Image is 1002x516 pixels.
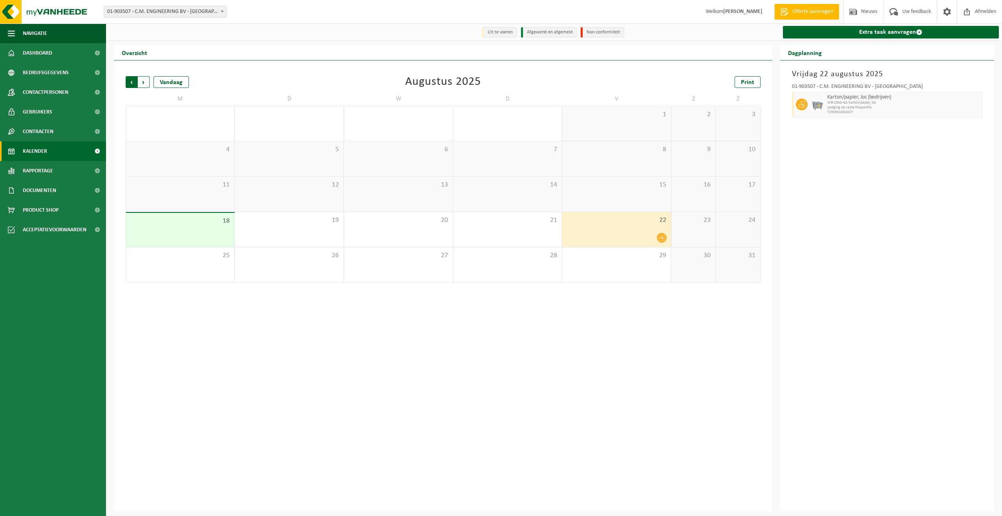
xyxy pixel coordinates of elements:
span: 4 [130,145,230,154]
td: W [344,92,453,106]
span: 5 [239,145,340,154]
span: 9 [675,145,711,154]
span: Gebruikers [23,102,52,122]
strong: [PERSON_NAME] [723,9,762,15]
h2: Overzicht [114,45,155,60]
div: 01-903507 - C.M. ENGINEERING BV - [GEOGRAPHIC_DATA] [792,84,983,92]
a: Print [735,76,761,88]
td: V [562,92,671,106]
span: 22 [566,216,667,225]
span: 3 [720,110,756,119]
span: 11 [130,181,230,189]
span: Contracten [23,122,53,141]
span: 23 [675,216,711,225]
td: D [235,92,344,106]
div: Augustus 2025 [405,76,481,88]
span: Kalender [23,141,47,161]
td: Z [716,92,760,106]
span: 16 [675,181,711,189]
span: 17 [720,181,756,189]
span: 29 [566,251,667,260]
span: Contactpersonen [23,82,68,102]
span: 01-903507 - C.M. ENGINEERING BV - WIELSBEKE [104,6,227,18]
span: 20 [348,216,449,225]
td: M [126,92,235,106]
span: 28 [457,251,558,260]
h3: Vrijdag 22 augustus 2025 [792,68,983,80]
span: 01-903507 - C.M. ENGINEERING BV - WIELSBEKE [104,6,226,17]
span: 7 [457,145,558,154]
span: Print [741,79,754,86]
td: D [453,92,562,106]
img: WB-2500-GAL-GY-01 [812,99,823,110]
span: 21 [457,216,558,225]
span: Bedrijfsgegevens [23,63,69,82]
span: 18 [130,217,230,225]
span: Lediging op vaste frequentie [827,105,980,110]
span: 30 [675,251,711,260]
span: 15 [566,181,667,189]
span: Rapportage [23,161,53,181]
span: Karton/papier, los (bedrijven) [827,94,980,101]
li: Afgewerkt en afgemeld [521,27,577,38]
span: Volgende [138,76,150,88]
span: 10 [720,145,756,154]
span: Documenten [23,181,56,200]
span: 24 [720,216,756,225]
div: Vandaag [154,76,189,88]
span: 26 [239,251,340,260]
span: Vorige [126,76,137,88]
span: 12 [239,181,340,189]
span: 6 [348,145,449,154]
span: 27 [348,251,449,260]
li: Uit te voeren [482,27,517,38]
h2: Dagplanning [780,45,830,60]
span: Product Shop [23,200,59,220]
span: Dashboard [23,43,52,63]
a: Extra taak aanvragen [783,26,999,38]
span: Navigatie [23,24,47,43]
span: 25 [130,251,230,260]
span: 13 [348,181,449,189]
td: Z [671,92,716,106]
a: Offerte aanvragen [774,4,839,20]
span: 19 [239,216,340,225]
span: 2 [675,110,711,119]
span: T250001681627 [827,110,980,115]
span: Acceptatievoorwaarden [23,220,86,240]
span: 14 [457,181,558,189]
li: Non-conformiteit [581,27,624,38]
span: WB-2500-GA karton/papier, los [827,101,980,105]
span: Offerte aanvragen [790,8,835,16]
span: 1 [566,110,667,119]
span: 8 [566,145,667,154]
span: 31 [720,251,756,260]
